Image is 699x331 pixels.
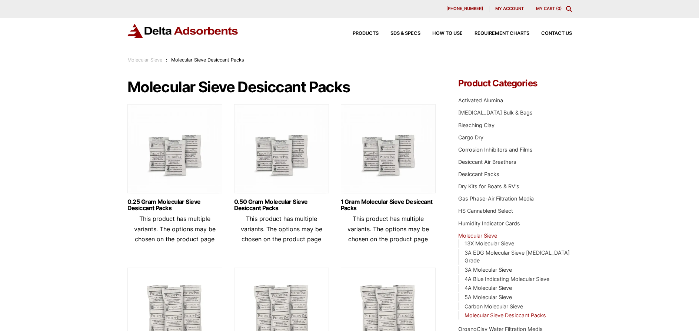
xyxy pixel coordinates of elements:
a: Molecular Sieve [458,232,497,239]
a: 3A Molecular Sieve [465,267,512,273]
a: SDS & SPECS [379,31,420,36]
a: Corrosion Inhibitors and Films [458,146,533,153]
a: How to Use [420,31,463,36]
h1: Molecular Sieve Desiccant Packs [127,79,436,95]
a: Desiccant Packs [458,171,499,177]
a: 3A EDG Molecular Sieve [MEDICAL_DATA] Grade [465,249,570,264]
a: 1 Gram Molecular Sieve Desiccant Packs [341,199,436,211]
a: My Cart (0) [536,6,562,11]
span: This product has multiple variants. The options may be chosen on the product page [347,215,429,242]
a: 0.25 Gram Molecular Sieve Desiccant Packs [127,199,222,211]
a: HS Cannablend Select [458,208,513,214]
a: Activated Alumina [458,97,503,103]
a: [MEDICAL_DATA] Bulk & Bags [458,109,533,116]
a: Molecular Sieve Desiccant Packs [465,312,546,318]
span: My account [495,7,524,11]
a: Dry Kits for Boats & RV's [458,183,519,189]
a: My account [489,6,530,12]
span: This product has multiple variants. The options may be chosen on the product page [241,215,322,242]
a: 13X Molecular Sieve [465,240,514,246]
a: Gas Phase-Air Filtration Media [458,195,534,202]
span: This product has multiple variants. The options may be chosen on the product page [134,215,216,242]
a: 0.50 Gram Molecular Sieve Desiccant Packs [234,199,329,211]
a: Desiccant Air Breathers [458,159,516,165]
div: Toggle Modal Content [566,6,572,12]
a: Bleaching Clay [458,122,495,128]
span: Requirement Charts [475,31,529,36]
img: Delta Adsorbents [127,24,239,38]
span: How to Use [432,31,463,36]
a: 4A Molecular Sieve [465,285,512,291]
a: Molecular Sieve [127,57,162,63]
span: [PHONE_NUMBER] [446,7,483,11]
span: 0 [557,6,560,11]
a: 4A Blue Indicating Molecular Sieve [465,276,549,282]
span: : [166,57,167,63]
a: Cargo Dry [458,134,483,140]
span: SDS & SPECS [390,31,420,36]
a: Requirement Charts [463,31,529,36]
a: Carbon Molecular Sieve [465,303,523,310]
a: Products [341,31,379,36]
span: Molecular Sieve Desiccant Packs [171,57,244,63]
a: [PHONE_NUMBER] [440,6,489,12]
a: Humidity Indicator Cards [458,220,520,226]
h4: Product Categories [458,79,572,88]
a: Contact Us [529,31,572,36]
span: Products [353,31,379,36]
a: 5A Molecular Sieve [465,294,512,300]
span: Contact Us [541,31,572,36]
